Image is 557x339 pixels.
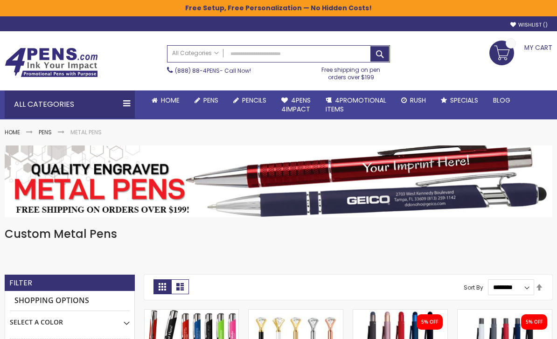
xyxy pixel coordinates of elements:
[493,96,510,105] span: Blog
[464,283,483,291] label: Sort By
[175,67,251,75] span: - Call Now!
[203,96,218,105] span: Pens
[450,96,478,105] span: Specials
[353,309,447,317] a: Custom Recycled Fleetwood MonoChrome Stylus Satin Soft Touch Gel Pen
[153,279,171,294] strong: Grid
[5,145,552,217] img: Metal Pens
[172,49,219,57] span: All Categories
[526,319,543,325] div: 5% OFF
[167,46,223,61] a: All Categories
[5,90,135,118] div: All Categories
[312,62,390,81] div: Free shipping on pen orders over $199
[421,319,438,325] div: 5% OFF
[161,96,180,105] span: Home
[226,90,274,111] a: Pencils
[410,96,426,105] span: Rush
[281,96,311,114] span: 4Pens 4impact
[9,278,32,288] strong: Filter
[274,90,318,119] a: 4Pens4impact
[249,309,343,317] a: Personalized Diamond-III Crystal Clear Brass Pen
[5,128,20,136] a: Home
[145,309,239,317] a: Paramount Custom Metal Stylus® Pens -Special Offer
[486,90,518,111] a: Blog
[318,90,394,119] a: 4PROMOTIONALITEMS
[5,48,98,77] img: 4Pens Custom Pens and Promotional Products
[39,128,52,136] a: Pens
[458,309,552,317] a: Personalized Recycled Fleetwood Satin Soft Touch Gel Click Pen
[10,291,130,311] strong: Shopping Options
[242,96,266,105] span: Pencils
[187,90,226,111] a: Pens
[510,21,548,28] a: Wishlist
[10,311,130,327] div: Select A Color
[5,227,552,242] h1: Custom Metal Pens
[433,90,486,111] a: Specials
[70,128,102,136] strong: Metal Pens
[144,90,187,111] a: Home
[326,96,386,114] span: 4PROMOTIONAL ITEMS
[175,67,220,75] a: (888) 88-4PENS
[394,90,433,111] a: Rush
